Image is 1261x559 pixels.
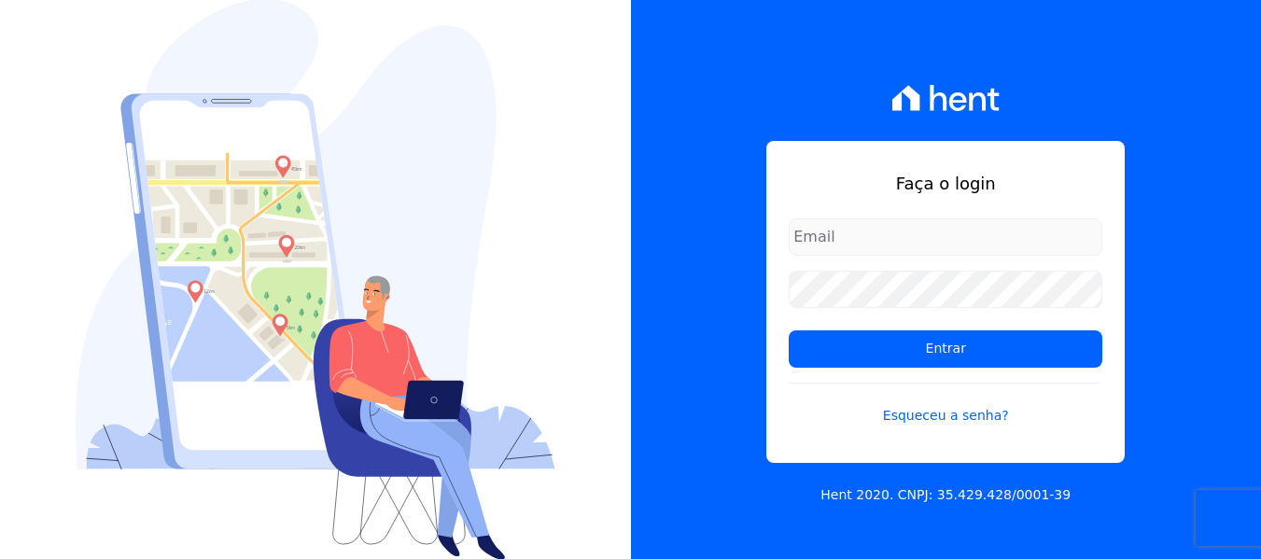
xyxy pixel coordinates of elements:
input: Entrar [789,330,1102,368]
h1: Faça o login [789,171,1102,196]
p: Hent 2020. CNPJ: 35.429.428/0001-39 [820,485,1071,505]
input: Email [789,218,1102,256]
a: Esqueceu a senha? [789,383,1102,426]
